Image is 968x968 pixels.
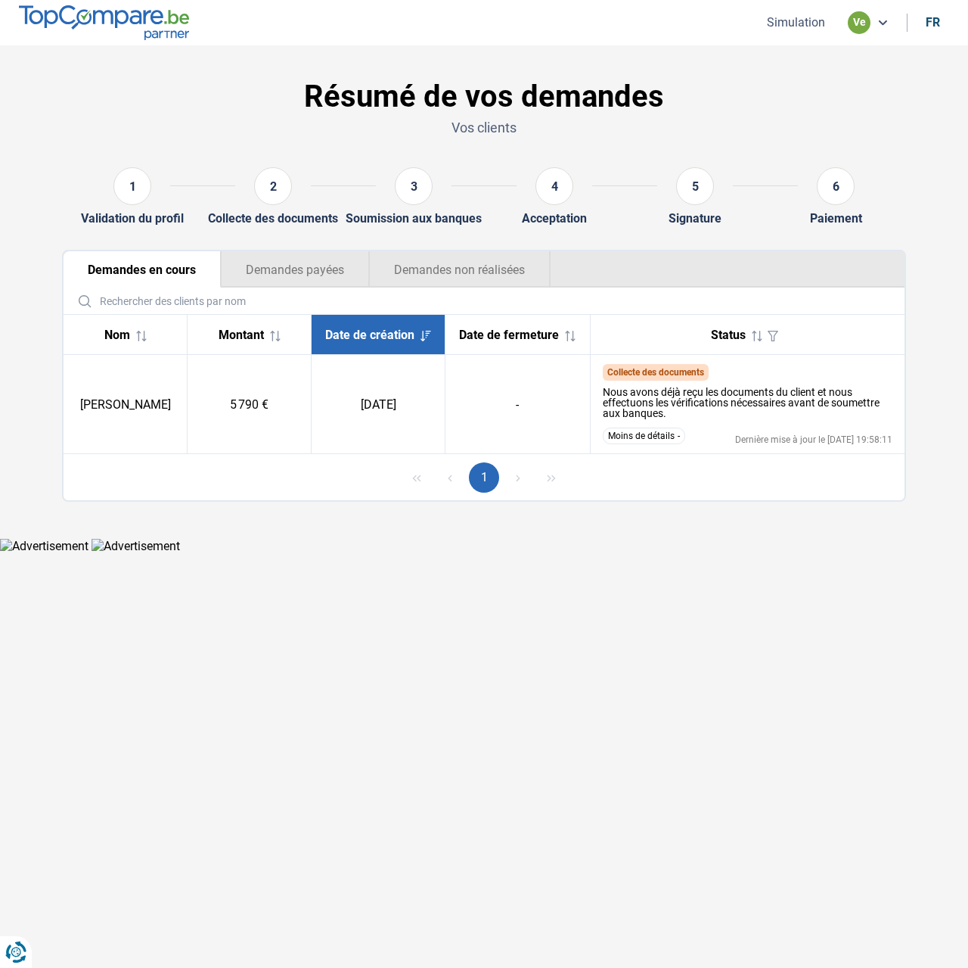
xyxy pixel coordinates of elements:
[469,462,499,493] button: Page 1
[62,79,906,115] h1: Résumé de vos demandes
[848,11,870,34] div: ve
[735,435,892,444] div: Dernière mise à jour le [DATE] 19:58:11
[603,387,893,419] div: Nous avons déjà reçu les documents du client et nous effectuons les vérifications nécessaires ava...
[607,367,704,378] span: Collecte des documents
[535,167,573,205] div: 4
[810,211,862,226] div: Paiement
[113,167,151,205] div: 1
[926,15,940,30] div: fr
[64,251,221,288] button: Demandes en cours
[762,14,830,30] button: Simulation
[208,211,338,226] div: Collecte des documents
[817,167,855,205] div: 6
[503,462,533,493] button: Next Page
[603,428,685,444] button: Moins de détails
[312,355,445,454] td: [DATE]
[435,462,465,493] button: Previous Page
[676,167,714,205] div: 5
[81,211,184,226] div: Validation du profil
[402,462,432,493] button: First Page
[92,539,180,553] img: Advertisement
[188,355,312,454] td: 5 790 €
[536,462,566,493] button: Last Page
[445,355,590,454] td: -
[19,5,189,39] img: TopCompare.be
[669,211,721,226] div: Signature
[325,328,414,342] span: Date de création
[64,355,188,454] td: [PERSON_NAME]
[254,167,292,205] div: 2
[221,251,369,288] button: Demandes payées
[62,118,906,137] p: Vos clients
[711,328,746,342] span: Status
[346,211,482,226] div: Soumission aux banques
[70,288,898,314] input: Rechercher des clients par nom
[395,167,433,205] div: 3
[219,328,264,342] span: Montant
[369,251,551,288] button: Demandes non réalisées
[522,211,587,226] div: Acceptation
[104,328,130,342] span: Nom
[459,328,559,342] span: Date de fermeture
